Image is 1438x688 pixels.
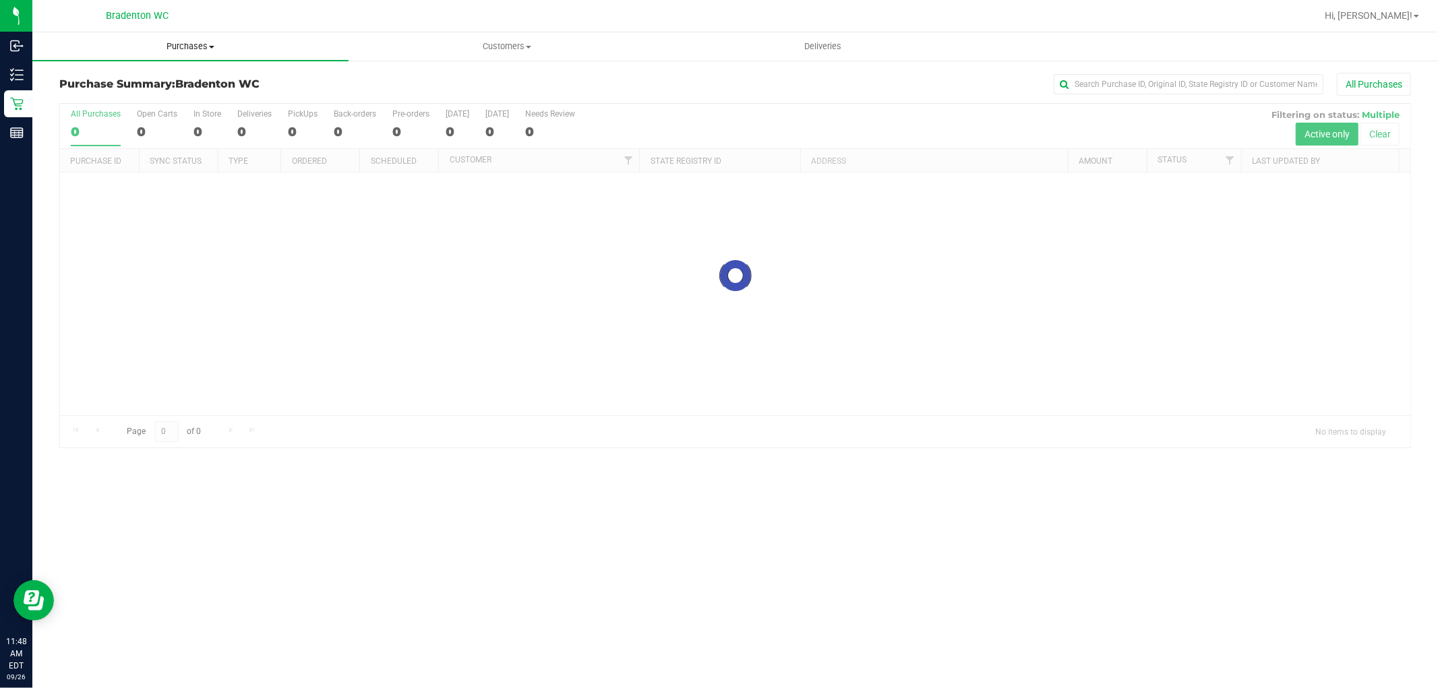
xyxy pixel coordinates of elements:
[59,78,510,90] h3: Purchase Summary:
[1054,74,1323,94] input: Search Purchase ID, Original ID, State Registry ID or Customer Name...
[10,126,24,139] inline-svg: Reports
[786,40,860,53] span: Deliveries
[6,635,26,672] p: 11:48 AM EDT
[10,68,24,82] inline-svg: Inventory
[6,672,26,682] p: 09/26
[13,580,54,621] iframe: Resource center
[665,32,981,61] a: Deliveries
[349,32,665,61] a: Customers
[1325,10,1412,21] span: Hi, [PERSON_NAME]!
[1337,73,1411,96] button: All Purchases
[32,40,349,53] span: Purchases
[10,39,24,53] inline-svg: Inbound
[349,40,664,53] span: Customers
[10,97,24,111] inline-svg: Retail
[175,77,260,90] span: Bradenton WC
[32,32,349,61] a: Purchases
[107,10,169,22] span: Bradenton WC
